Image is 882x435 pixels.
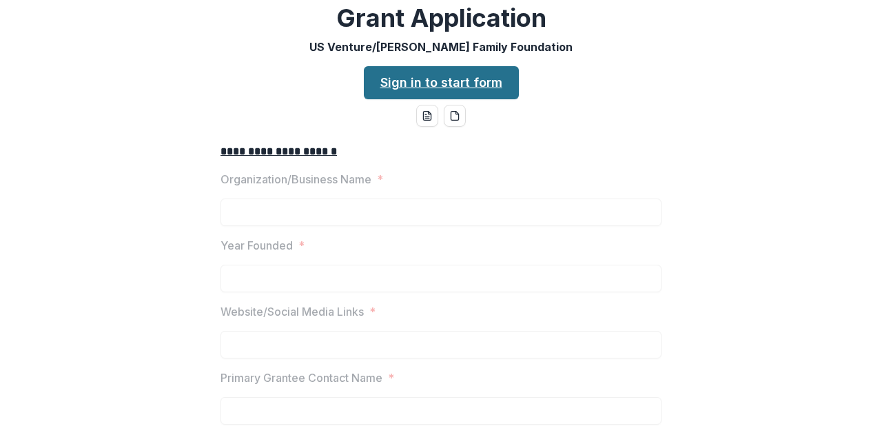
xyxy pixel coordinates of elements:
p: Year Founded [220,237,293,254]
a: Sign in to start form [364,66,519,99]
p: Primary Grantee Contact Name [220,370,382,386]
p: Website/Social Media Links [220,303,364,320]
p: Organization/Business Name [220,171,371,188]
p: US Venture/[PERSON_NAME] Family Foundation [309,39,573,55]
button: pdf-download [444,105,466,127]
button: word-download [416,105,438,127]
h2: Grant Application [336,3,546,33]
